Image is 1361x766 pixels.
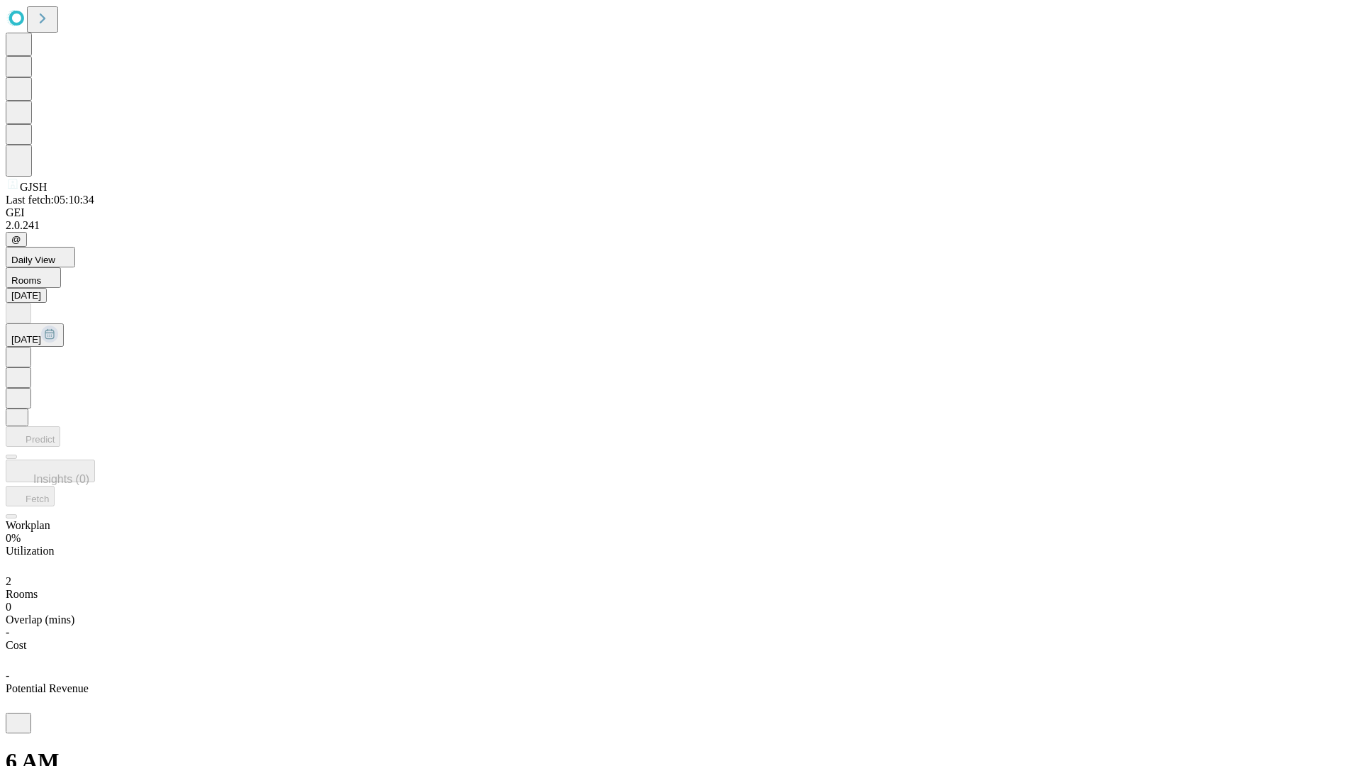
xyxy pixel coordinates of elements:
button: Insights (0) [6,460,95,482]
button: Rooms [6,267,61,288]
span: Last fetch: 05:10:34 [6,194,94,206]
span: Daily View [11,255,55,265]
span: Rooms [6,588,38,600]
span: Cost [6,639,26,651]
button: Daily View [6,247,75,267]
div: GEI [6,206,1355,219]
button: @ [6,232,27,247]
button: Predict [6,426,60,447]
span: 0% [6,532,21,544]
span: - [6,670,9,682]
span: Rooms [11,275,41,286]
button: Fetch [6,486,55,506]
span: Workplan [6,519,50,531]
button: [DATE] [6,323,64,347]
span: - [6,626,9,638]
span: [DATE] [11,334,41,345]
button: [DATE] [6,288,47,303]
span: Overlap (mins) [6,614,74,626]
span: Utilization [6,545,54,557]
span: Insights (0) [33,473,89,485]
span: 2 [6,575,11,587]
span: Potential Revenue [6,682,89,694]
span: @ [11,234,21,245]
span: GJSH [20,181,47,193]
div: 2.0.241 [6,219,1355,232]
span: 0 [6,601,11,613]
